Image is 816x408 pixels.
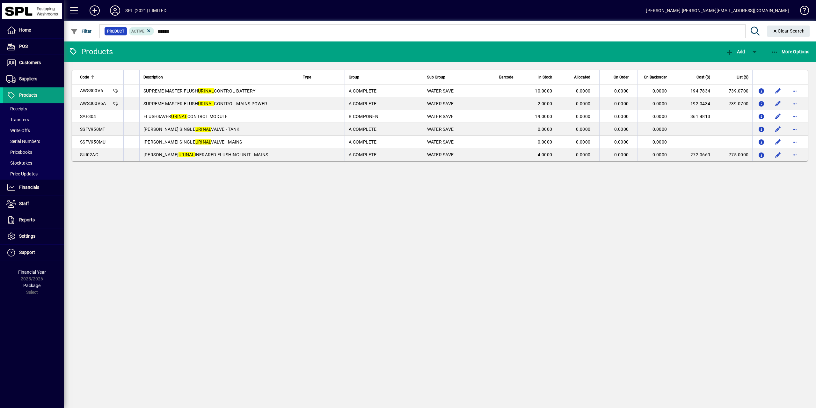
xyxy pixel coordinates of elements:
span: 0.0000 [652,127,667,132]
span: 0.0000 [652,152,667,157]
span: 0.0000 [652,114,667,119]
button: More options [790,150,800,160]
em: URINAL [178,152,195,157]
div: On Backorder [642,74,673,81]
span: 0.0000 [576,152,591,157]
span: 0.0000 [576,101,591,106]
button: More options [790,111,800,122]
span: Price Updates [6,171,38,176]
div: Allocated [565,74,596,81]
em: URINAL [171,114,187,119]
span: 0.0000 [614,88,629,93]
button: Add [84,5,105,16]
div: Sub Group [427,74,491,81]
span: Filter [70,29,92,34]
span: More Options [771,49,810,54]
span: Clear Search [772,28,805,33]
span: 0.0000 [538,127,552,132]
span: Group [349,74,359,81]
span: SAF304 [80,114,96,119]
span: SSFV950MU [80,139,106,145]
span: [PERSON_NAME] INFRARED FLUSHING UNIT - MAINS [143,152,268,157]
a: Price Updates [3,168,64,179]
a: Reports [3,212,64,228]
a: Transfers [3,114,64,125]
span: [PERSON_NAME] SINGLE VALVE - TANK [143,127,240,132]
span: SUPREME MASTER FLUSH CONTROL-BATTERY [143,88,255,93]
span: Write Offs [6,128,30,133]
div: Description [143,74,295,81]
span: A COMPLETE [349,127,376,132]
span: 0.0000 [652,88,667,93]
button: Clear [767,26,810,37]
a: Settings [3,228,64,244]
button: Edit [773,124,783,134]
span: SUI02AC [80,152,98,157]
span: Allocated [574,74,590,81]
span: AWS300V6A [80,101,106,106]
span: Product [107,28,124,34]
span: WATER SAVE [427,101,454,106]
div: [PERSON_NAME] [PERSON_NAME][EMAIL_ADDRESS][DOMAIN_NAME] [646,5,789,16]
span: 4.0000 [538,152,552,157]
button: More options [790,99,800,109]
a: Stocktakes [3,158,64,168]
span: 10.0000 [535,88,552,93]
span: POS [19,44,28,49]
span: Financials [19,185,39,190]
span: Reports [19,217,35,222]
em: URINAL [198,88,214,93]
span: 0.0000 [614,127,629,132]
div: Group [349,74,419,81]
a: Staff [3,196,64,212]
td: 192.0434 [676,97,714,110]
a: Receipts [3,103,64,114]
span: WATER SAVE [427,152,454,157]
span: 0.0000 [576,88,591,93]
div: Type [303,74,341,81]
span: WATER SAVE [427,127,454,132]
span: A COMPLETE [349,88,376,93]
span: Home [19,27,31,33]
a: Support [3,245,64,261]
td: 739.0700 [714,97,752,110]
span: Description [143,74,163,81]
span: WATER SAVE [427,88,454,93]
span: A COMPLETE [349,139,376,145]
span: WATER SAVE [427,139,454,145]
button: More options [790,124,800,134]
a: Pricebooks [3,147,64,158]
span: SUPREME MASTER FLUSH CONTROL-MAINS POWER [143,101,267,106]
span: AWS300V6 [80,88,103,93]
span: SSFV950MT [80,127,105,132]
button: Edit [773,99,783,109]
a: Serial Numbers [3,136,64,147]
span: On Backorder [644,74,667,81]
span: 0.0000 [576,114,591,119]
a: Customers [3,55,64,71]
td: 361.4813 [676,110,714,123]
span: Code [80,74,89,81]
td: 194.7834 [676,85,714,97]
span: Suppliers [19,76,37,81]
button: Profile [105,5,125,16]
div: Barcode [499,74,519,81]
span: 0.0000 [576,139,591,145]
a: Financials [3,180,64,196]
span: Settings [19,234,35,239]
span: 0.0000 [614,152,629,157]
span: B COMPONEN [349,114,378,119]
button: Add [724,46,747,57]
span: On Order [614,74,629,81]
span: [PERSON_NAME] SINGLE VALVE - MAINS [143,139,242,145]
a: Suppliers [3,71,64,87]
a: Knowledge Base [795,1,808,22]
button: Edit [773,111,783,122]
span: Products [19,93,37,98]
button: More options [790,137,800,147]
span: Customers [19,60,41,65]
span: Cost ($) [696,74,710,81]
span: Stocktakes [6,160,32,166]
td: 739.0700 [714,85,752,97]
span: 0.0000 [538,139,552,145]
